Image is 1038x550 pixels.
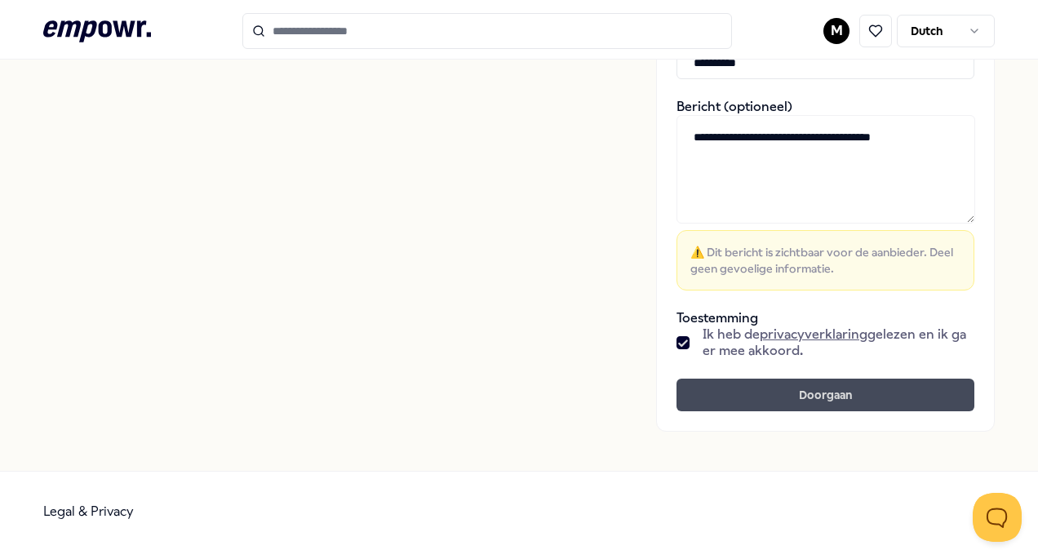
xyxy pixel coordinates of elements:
button: Doorgaan [676,379,974,411]
div: Bericht (optioneel) [676,99,974,291]
input: Search for products, categories or subcategories [242,13,732,49]
span: ⚠️ Dit bericht is zichtbaar voor de aanbieder. Deel geen gevoelige informatie. [690,244,960,277]
iframe: Help Scout Beacon - Open [973,493,1022,542]
a: privacyverklaring [760,326,867,342]
div: Toestemming [676,310,974,359]
button: M [823,18,849,44]
a: Legal & Privacy [43,503,134,519]
span: Ik heb de gelezen en ik ga er mee akkoord. [703,326,974,359]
